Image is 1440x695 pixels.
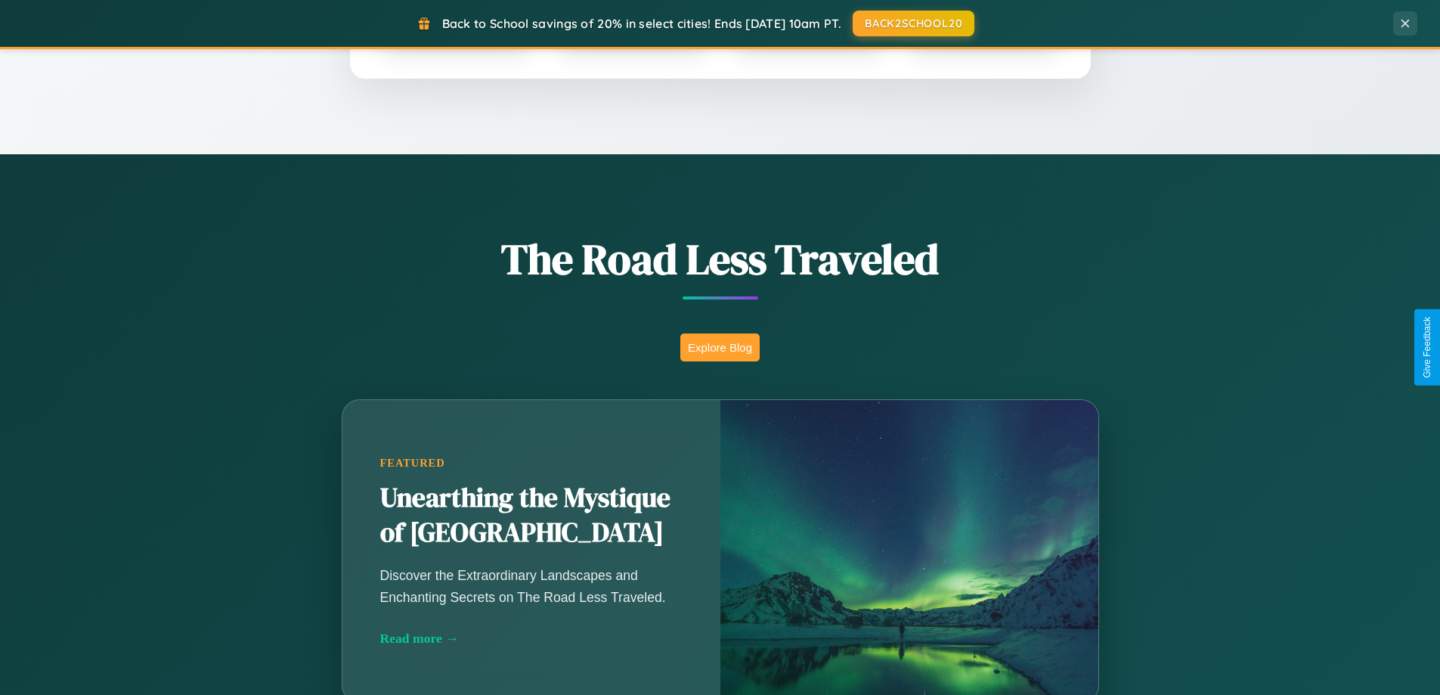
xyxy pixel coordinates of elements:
[267,230,1174,288] h1: The Road Less Traveled
[680,334,760,361] button: Explore Blog
[853,11,974,36] button: BACK2SCHOOL20
[442,16,841,31] span: Back to School savings of 20% in select cities! Ends [DATE] 10am PT.
[380,481,683,551] h2: Unearthing the Mystique of [GEOGRAPHIC_DATA]
[380,565,683,607] p: Discover the Extraordinary Landscapes and Enchanting Secrets on The Road Less Traveled.
[1422,317,1432,378] div: Give Feedback
[380,631,683,647] div: Read more →
[380,457,683,470] div: Featured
